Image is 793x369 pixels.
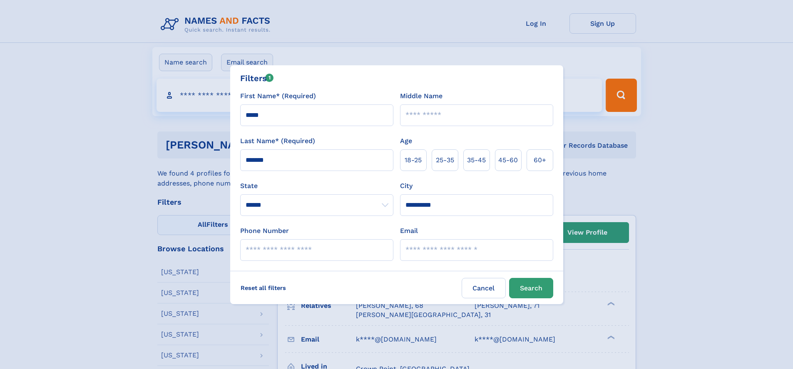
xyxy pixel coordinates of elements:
label: Cancel [462,278,506,298]
span: 35‑45 [467,155,486,165]
label: Reset all filters [235,278,291,298]
label: Phone Number [240,226,289,236]
label: First Name* (Required) [240,91,316,101]
span: 25‑35 [436,155,454,165]
div: Filters [240,72,274,84]
label: Last Name* (Required) [240,136,315,146]
label: State [240,181,393,191]
span: 18‑25 [405,155,422,165]
label: Email [400,226,418,236]
label: City [400,181,413,191]
label: Middle Name [400,91,442,101]
span: 45‑60 [498,155,518,165]
label: Age [400,136,412,146]
span: 60+ [534,155,546,165]
button: Search [509,278,553,298]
